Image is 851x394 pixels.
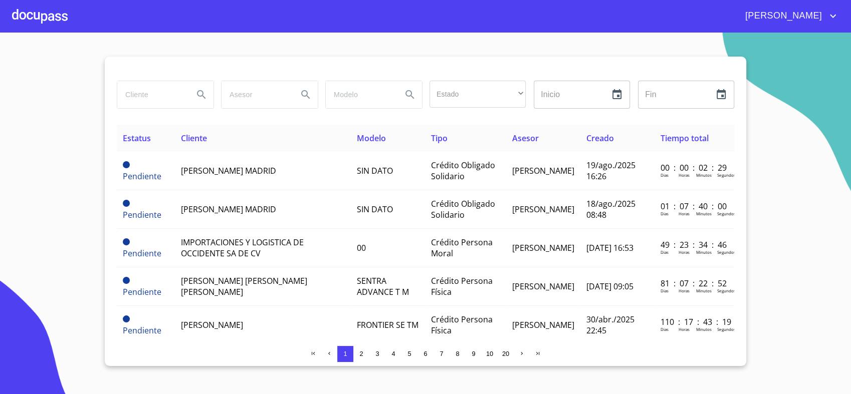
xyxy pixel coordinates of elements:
[661,239,728,250] p: 49 : 23 : 34 : 46
[294,83,318,107] button: Search
[357,204,393,215] span: SIN DATO
[661,249,669,255] p: Dias
[123,161,130,168] span: Pendiente
[123,133,151,144] span: Estatus
[717,288,736,293] p: Segundos
[738,8,839,24] button: account of current user
[440,350,443,357] span: 7
[717,211,736,216] p: Segundos
[679,288,690,293] p: Horas
[343,350,347,357] span: 1
[586,314,634,336] span: 30/abr./2025 22:45
[181,237,304,259] span: IMPORTACIONES Y LOGISTICA DE OCCIDENTE SA DE CV
[398,83,422,107] button: Search
[586,133,614,144] span: Creado
[661,316,728,327] p: 110 : 17 : 43 : 19
[717,326,736,332] p: Segundos
[385,346,401,362] button: 4
[353,346,369,362] button: 2
[679,211,690,216] p: Horas
[512,204,574,215] span: [PERSON_NAME]
[189,83,214,107] button: Search
[456,350,459,357] span: 8
[431,198,495,220] span: Crédito Obligado Solidario
[417,346,434,362] button: 6
[181,319,243,330] span: [PERSON_NAME]
[696,249,712,255] p: Minutos
[431,160,495,182] span: Crédito Obligado Solidario
[123,286,161,297] span: Pendiente
[661,326,669,332] p: Dias
[391,350,395,357] span: 4
[430,81,526,108] div: ​
[512,281,574,292] span: [PERSON_NAME]
[407,350,411,357] span: 5
[123,325,161,336] span: Pendiente
[123,209,161,220] span: Pendiente
[679,326,690,332] p: Horas
[326,81,394,108] input: search
[466,346,482,362] button: 9
[661,172,669,178] p: Dias
[661,201,728,212] p: 01 : 07 : 40 : 00
[586,160,635,182] span: 19/ago./2025 16:26
[369,346,385,362] button: 3
[434,346,450,362] button: 7
[512,133,539,144] span: Asesor
[696,211,712,216] p: Minutos
[123,248,161,259] span: Pendiente
[222,81,290,108] input: search
[123,315,130,322] span: Pendiente
[423,350,427,357] span: 6
[661,211,669,216] p: Dias
[450,346,466,362] button: 8
[661,162,728,173] p: 00 : 00 : 02 : 29
[357,133,386,144] span: Modelo
[696,326,712,332] p: Minutos
[502,350,509,357] span: 20
[431,314,493,336] span: Crédito Persona Física
[586,281,633,292] span: [DATE] 09:05
[661,133,709,144] span: Tiempo total
[181,133,207,144] span: Cliente
[359,350,363,357] span: 2
[512,165,574,176] span: [PERSON_NAME]
[679,249,690,255] p: Horas
[401,346,417,362] button: 5
[357,242,366,253] span: 00
[123,277,130,284] span: Pendiente
[586,198,635,220] span: 18/ago./2025 08:48
[337,346,353,362] button: 1
[738,8,827,24] span: [PERSON_NAME]
[181,165,276,176] span: [PERSON_NAME] MADRID
[123,171,161,182] span: Pendiente
[431,275,493,297] span: Crédito Persona Física
[679,172,690,178] p: Horas
[661,288,669,293] p: Dias
[117,81,185,108] input: search
[498,346,514,362] button: 20
[357,319,418,330] span: FRONTIER SE TM
[472,350,475,357] span: 9
[357,165,393,176] span: SIN DATO
[486,350,493,357] span: 10
[586,242,633,253] span: [DATE] 16:53
[181,275,307,297] span: [PERSON_NAME] [PERSON_NAME] [PERSON_NAME]
[181,204,276,215] span: [PERSON_NAME] MADRID
[123,200,130,207] span: Pendiente
[431,237,493,259] span: Crédito Persona Moral
[482,346,498,362] button: 10
[123,238,130,245] span: Pendiente
[661,278,728,289] p: 81 : 07 : 22 : 52
[512,242,574,253] span: [PERSON_NAME]
[717,172,736,178] p: Segundos
[431,133,448,144] span: Tipo
[512,319,574,330] span: [PERSON_NAME]
[696,172,712,178] p: Minutos
[696,288,712,293] p: Minutos
[717,249,736,255] p: Segundos
[375,350,379,357] span: 3
[357,275,409,297] span: SENTRA ADVANCE T M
